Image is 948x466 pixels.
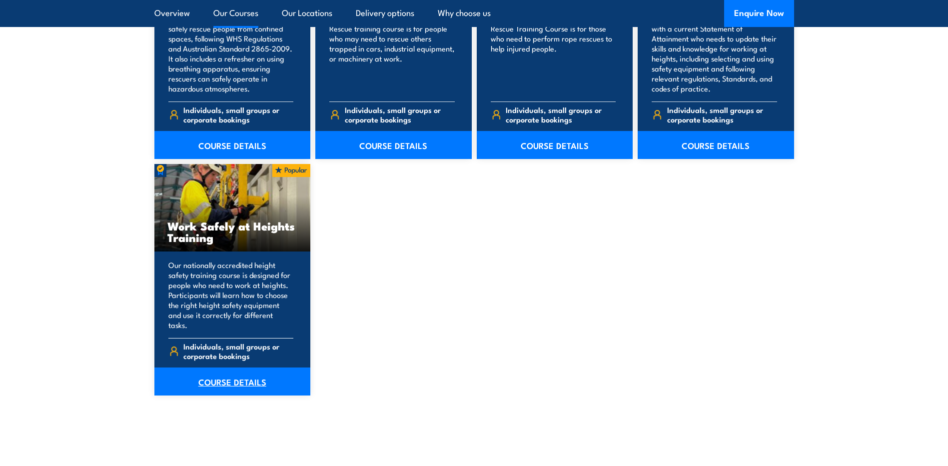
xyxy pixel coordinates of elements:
[315,131,472,159] a: COURSE DETAILS
[168,13,294,93] p: This course teaches your team how to safely rescue people from confined spaces, following WHS Reg...
[506,105,616,124] span: Individuals, small groups or corporate bookings
[183,341,293,360] span: Individuals, small groups or corporate bookings
[652,13,777,93] p: This refresher course is for anyone with a current Statement of Attainment who needs to update th...
[167,220,298,243] h3: Work Safely at Heights Training
[345,105,455,124] span: Individuals, small groups or corporate bookings
[154,131,311,159] a: COURSE DETAILS
[491,13,616,93] p: Our nationally accredited Vertical Rescue Training Course is for those who need to perform rope r...
[154,367,311,395] a: COURSE DETAILS
[183,105,293,124] span: Individuals, small groups or corporate bookings
[168,260,294,330] p: Our nationally accredited height safety training course is designed for people who need to work a...
[477,131,633,159] a: COURSE DETAILS
[667,105,777,124] span: Individuals, small groups or corporate bookings
[329,13,455,93] p: Our nationally accredited Road Crash Rescue training course is for people who may need to rescue ...
[638,131,794,159] a: COURSE DETAILS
